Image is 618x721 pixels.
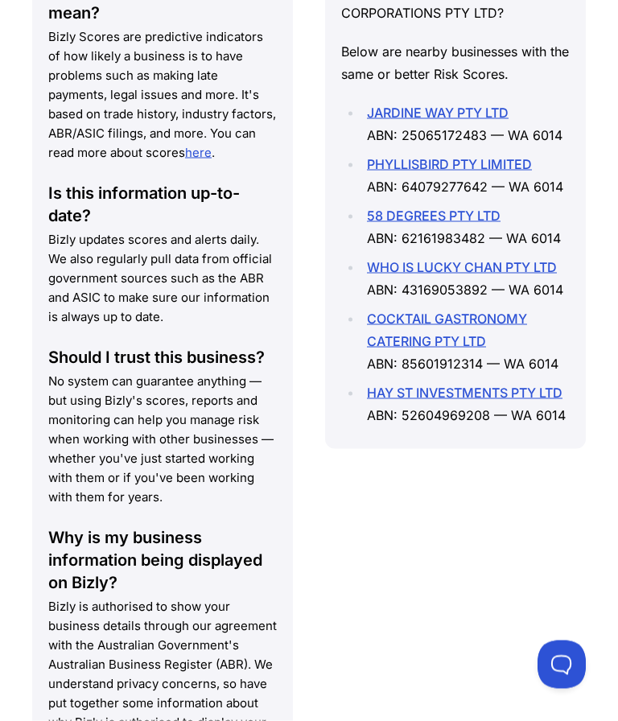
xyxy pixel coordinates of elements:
[538,641,586,689] iframe: Toggle Customer Support
[362,101,570,146] li: ABN: 25065172483 — WA 6014
[48,526,277,594] div: Why is my business information being displayed on Bizly?
[367,311,527,349] a: COCKTAIL GASTRONOMY CATERING PTY LTD
[367,105,509,121] a: JARDINE WAY PTY LTD
[362,381,570,426] li: ABN: 52604969208 — WA 6014
[362,256,570,301] li: ABN: 43169053892 — WA 6014
[367,208,501,224] a: 58 DEGREES PTY LTD
[367,385,562,401] a: HAY ST INVESTMENTS PTY LTD
[362,307,570,375] li: ABN: 85601912314 — WA 6014
[367,156,532,172] a: PHYLLISBIRD PTY LIMITED
[48,182,277,227] div: Is this information up-to-date?
[367,259,557,275] a: WHO IS LUCKY CHAN PTY LTD
[362,153,570,198] li: ABN: 64079277642 — WA 6014
[185,145,212,160] a: here
[362,204,570,249] li: ABN: 62161983482 — WA 6014
[48,372,277,507] p: No system can guarantee anything — but using Bizly's scores, reports and monitoring can help you ...
[48,346,277,369] div: Should I trust this business?
[341,40,570,85] p: Below are nearby businesses with the same or better Risk Scores.
[48,27,277,163] p: Bizly Scores are predictive indicators of how likely a business is to have problems such as makin...
[48,230,277,327] p: Bizly updates scores and alerts daily. We also regularly pull data from official government sourc...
